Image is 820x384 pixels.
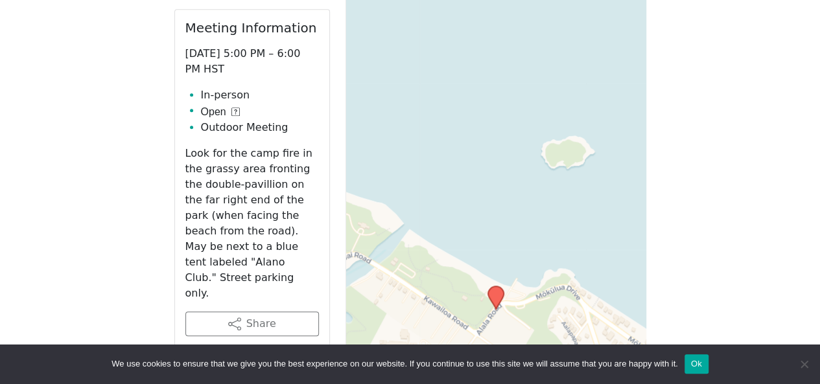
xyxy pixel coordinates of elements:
button: Open [201,104,240,120]
button: Share [185,311,319,336]
li: Outdoor Meeting [201,120,319,135]
p: Look for the camp fire in the grassy area fronting the double-pavillion on the far right end of t... [185,146,319,301]
span: We use cookies to ensure that we give you the best experience on our website. If you continue to ... [111,357,677,370]
p: [DATE] 5:00 PM – 6:00 PM HST [185,46,319,77]
h2: Meeting Information [185,20,319,36]
li: In-person [201,87,319,103]
span: Open [201,104,226,120]
button: Ok [685,354,709,374]
span: No [797,357,810,370]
